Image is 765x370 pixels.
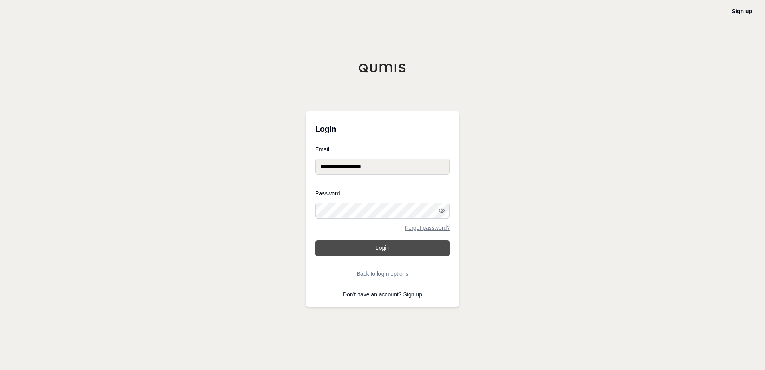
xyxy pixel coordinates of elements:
[315,147,450,152] label: Email
[315,240,450,256] button: Login
[405,225,450,231] a: Forgot password?
[358,63,407,73] img: Qumis
[315,266,450,282] button: Back to login options
[315,121,450,137] h3: Login
[403,291,422,298] a: Sign up
[315,191,450,196] label: Password
[315,292,450,297] p: Don't have an account?
[732,8,752,14] a: Sign up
